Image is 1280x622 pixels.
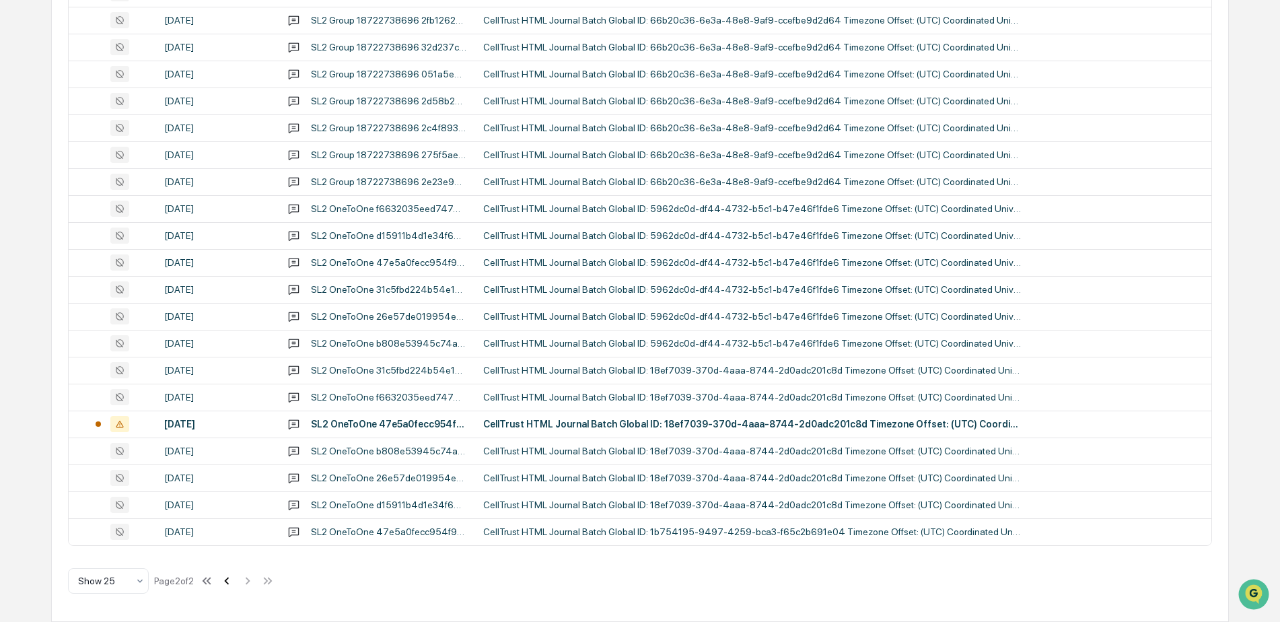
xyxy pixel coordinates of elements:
iframe: Open customer support [1237,578,1273,614]
span: Preclearance [27,275,87,289]
div: CellTrust HTML Journal Batch Global ID: 66b20c36-6e3a-48e8-9af9-ccefbe9d2d64 Timezone Offset: (UT... [483,96,1022,106]
p: How can we help? [13,28,245,50]
div: [DATE] [164,123,271,133]
div: CellTrust HTML Journal Batch Global ID: 66b20c36-6e3a-48e8-9af9-ccefbe9d2d64 Timezone Offset: (UT... [483,123,1022,133]
div: SL2 Group 18722738696 275f5ae1eec94b73a3b04f71df96a41e6fc6ece77cd149348dcf481c47ac4d00 [311,149,467,160]
div: SL2 OneToOne 26e57de019954eb481006204074d1f3b46a2703b7801479c956f22e7f3347786 [311,311,467,322]
div: [DATE] [164,526,271,537]
div: Page 2 of 2 [154,576,194,586]
div: SL2 Group 18722738696 2d58b242cd8e426797b64c0a3ed25b98a2e634a7f54c4f4ca50638818dec18ca [311,96,467,106]
span: Pylon [134,334,163,344]
div: [DATE] [164,257,271,268]
div: CellTrust HTML Journal Batch Global ID: 18ef7039-370d-4aaa-8744-2d0adc201c8d Timezone Offset: (UT... [483,473,1022,483]
div: [DATE] [164,311,271,322]
div: [DATE] [164,149,271,160]
img: 4531339965365_218c74b014194aa58b9b_72.jpg [28,103,52,127]
div: SL2 Group 18722738696 051a5e84bd6c43ae84a195f133742cb60633cdfb0d5e417b9babc39f0328658d [311,69,467,79]
span: • [181,183,186,194]
a: 🔎Data Lookup [8,296,90,320]
div: CellTrust HTML Journal Batch Global ID: 66b20c36-6e3a-48e8-9af9-ccefbe9d2d64 Timezone Offset: (UT... [483,15,1022,26]
a: 🗄️Attestations [92,270,172,294]
div: SL2 OneToOne 47e5a0fecc954f97ab436f73efc499530465a47733e143d3a8147b7ea4900a12 [311,526,467,537]
div: [DATE] [164,419,271,429]
div: [DATE] [164,365,271,376]
div: CellTrust HTML Journal Batch Global ID: 66b20c36-6e3a-48e8-9af9-ccefbe9d2d64 Timezone Offset: (UT... [483,176,1022,187]
div: CellTrust HTML Journal Batch Global ID: 66b20c36-6e3a-48e8-9af9-ccefbe9d2d64 Timezone Offset: (UT... [483,42,1022,53]
span: [PERSON_NAME].[PERSON_NAME] [42,219,178,230]
div: CellTrust HTML Journal Batch Global ID: 5962dc0d-df44-4732-b5c1-b47e46f1fde6 Timezone Offset: (UT... [483,230,1022,241]
div: Start new chat [61,103,221,116]
div: CellTrust HTML Journal Batch Global ID: 18ef7039-370d-4aaa-8744-2d0adc201c8d Timezone Offset: (UT... [483,446,1022,456]
div: CellTrust HTML Journal Batch Global ID: 66b20c36-6e3a-48e8-9af9-ccefbe9d2d64 Timezone Offset: (UT... [483,69,1022,79]
a: 🖐️Preclearance [8,270,92,294]
div: SL2 Group 18722738696 2e23e92564e645169501671ef1bd2a371ff3bface33b46df8deadf907e85cb2d [311,176,467,187]
div: CellTrust HTML Journal Batch Global ID: 5962dc0d-df44-4732-b5c1-b47e46f1fde6 Timezone Offset: (UT... [483,338,1022,349]
div: SL2 OneToOne 26e57de019954eb481006204074d1f3b46a2703b7801479c956f22e7f3347786 [311,473,467,483]
div: SL2 OneToOne 47e5a0fecc954f97ab436f73efc499530465a47733e143d3a8147b7ea4900a12 [311,257,467,268]
span: [PERSON_NAME].[PERSON_NAME] [42,183,178,194]
span: Sep 11 [188,219,217,230]
div: [DATE] [164,338,271,349]
span: Data Lookup [27,301,85,314]
div: [DATE] [164,284,271,295]
div: SL2 Group 18722738696 32d237c4067145bf93f926fa6c4cb8a6a52aa22518114c3dbdaba4b5eaf9e8b5 [311,42,467,53]
span: Sep 11 [188,183,217,194]
div: SL2 OneToOne 31c5fbd224b54e12937d4a618f6d0c4ccac0ed1fa8324ec5a960eb8f25046e29 [311,365,467,376]
div: SL2 Group 18722738696 2c4f893a85fb44c29227ff2909dfbb41aa8682dfa4cc4edeb5a5a69f5540033e [311,123,467,133]
div: [DATE] [164,499,271,510]
div: CellTrust HTML Journal Batch Global ID: 5962dc0d-df44-4732-b5c1-b47e46f1fde6 Timezone Offset: (UT... [483,203,1022,214]
button: See all [209,147,245,163]
div: [DATE] [164,203,271,214]
span: • [181,219,186,230]
div: CellTrust HTML Journal Batch Global ID: 1b754195-9497-4259-bca3-f65c2b691e04 Timezone Offset: (UT... [483,526,1022,537]
div: 🖐️ [13,277,24,287]
div: CellTrust HTML Journal Batch Global ID: 5962dc0d-df44-4732-b5c1-b47e46f1fde6 Timezone Offset: (UT... [483,257,1022,268]
div: CellTrust HTML Journal Batch Global ID: 18ef7039-370d-4aaa-8744-2d0adc201c8d Timezone Offset: (UT... [483,499,1022,510]
div: [DATE] [164,15,271,26]
img: 1746055101610-c473b297-6a78-478c-a979-82029cc54cd1 [13,103,38,127]
div: SL2 OneToOne d15911b4d1e34f64ae8b4a2f83510d641b851296a2ab435fb7b560e65295ae22 [311,230,467,241]
div: [DATE] [164,230,271,241]
div: [DATE] [164,473,271,483]
button: Start new chat [229,107,245,123]
div: [DATE] [164,446,271,456]
div: SL2 Group 18722738696 2fb1262753f9489a9d3a4e006a52b193d96036b6edc54016bd37c99b4c18b0cc [311,15,467,26]
span: Attestations [111,275,167,289]
div: SL2 OneToOne 31c5fbd224b54e12937d4a618f6d0c4ccac0ed1fa8324ec5a960eb8f25046e29 [311,284,467,295]
div: [DATE] [164,392,271,403]
div: [DATE] [164,96,271,106]
div: SL2 OneToOne b808e53945c74a14ab1988775cb2f9654c4e108a7cfe45748d930ef9818c8397 [311,446,467,456]
img: Steve.Lennart [13,170,35,192]
div: 🗄️ [98,277,108,287]
div: 🔎 [13,302,24,313]
a: Powered byPylon [95,333,163,344]
div: CellTrust HTML Journal Batch Global ID: 5962dc0d-df44-4732-b5c1-b47e46f1fde6 Timezone Offset: (UT... [483,284,1022,295]
div: Past conversations [13,149,90,160]
img: Steve.Lennart [13,207,35,228]
div: SL2 OneToOne b808e53945c74a14ab1988775cb2f9654c4e108a7cfe45748d930ef9818c8397 [311,338,467,349]
div: SL2 OneToOne d15911b4d1e34f64ae8b4a2f83510d641b851296a2ab435fb7b560e65295ae22 [311,499,467,510]
div: [DATE] [164,176,271,187]
div: CellTrust HTML Journal Batch Global ID: 18ef7039-370d-4aaa-8744-2d0adc201c8d Timezone Offset: (UT... [483,419,1022,429]
div: SL2 OneToOne f6632035eed747449b59b063f6a609ad02510b12413b4011b2e2f3e910ceaace [311,392,467,403]
div: CellTrust HTML Journal Batch Global ID: 18ef7039-370d-4aaa-8744-2d0adc201c8d Timezone Offset: (UT... [483,365,1022,376]
div: SL2 OneToOne f6632035eed747449b59b063f6a609ad02510b12413b4011b2e2f3e910ceaace [311,203,467,214]
div: CellTrust HTML Journal Batch Global ID: 66b20c36-6e3a-48e8-9af9-ccefbe9d2d64 Timezone Offset: (UT... [483,149,1022,160]
div: We're available if you need us! [61,116,185,127]
div: SL2 OneToOne 47e5a0fecc954f97ab436f73efc499530465a47733e143d3a8147b7ea4900a12 [311,419,467,429]
div: CellTrust HTML Journal Batch Global ID: 5962dc0d-df44-4732-b5c1-b47e46f1fde6 Timezone Offset: (UT... [483,311,1022,322]
div: [DATE] [164,42,271,53]
div: [DATE] [164,69,271,79]
div: CellTrust HTML Journal Batch Global ID: 18ef7039-370d-4aaa-8744-2d0adc201c8d Timezone Offset: (UT... [483,392,1022,403]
